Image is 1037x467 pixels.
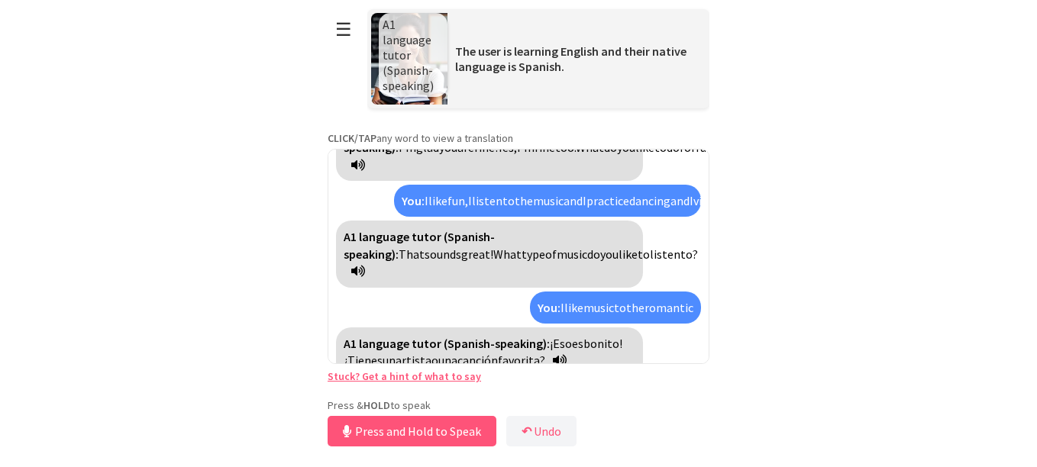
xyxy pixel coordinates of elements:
[344,336,550,351] strong: A1 language tutor (Spanish-speaking):
[515,193,533,208] span: the
[328,398,709,412] p: Press & to speak
[468,193,472,208] span: I
[533,193,564,208] span: music
[600,246,619,262] span: you
[344,353,383,368] span: ¿Tienes
[587,246,600,262] span: do
[438,353,457,368] span: una
[399,246,425,262] span: That
[383,353,396,368] span: un
[363,398,390,412] strong: HOLD
[461,246,493,262] span: great!
[583,300,614,315] span: music
[557,246,587,262] span: music
[530,291,701,324] div: Click to translate
[498,353,545,368] span: favorita?
[522,246,545,262] span: type
[690,193,693,208] span: I
[545,246,557,262] span: of
[560,300,564,315] span: I
[614,300,626,315] span: to
[586,193,629,208] span: practice
[693,193,716,208] span: visit
[564,300,583,315] span: like
[572,336,583,351] span: es
[402,193,425,208] strong: You:
[626,300,644,315] span: the
[425,246,461,262] span: sounds
[680,246,698,262] span: to?
[550,336,572,351] span: ¡Eso
[394,185,701,217] div: Click to translate
[472,193,502,208] span: listen
[336,327,643,377] div: Click to translate
[583,336,622,351] span: bonito!
[670,193,690,208] span: and
[425,193,428,208] span: I
[629,193,670,208] span: dancing
[455,43,686,74] span: The user is learning English and their native language is Spanish.
[328,369,481,383] a: Stuck? Get a hint of what to say
[328,416,496,446] button: Press and Hold to Speak
[431,353,438,368] span: o
[506,416,577,446] button: ↶Undo
[447,193,468,208] span: fun,
[538,300,560,315] strong: You:
[371,13,447,105] img: Scenario Image
[328,131,376,145] strong: CLICK/TAP
[583,193,586,208] span: I
[328,131,709,145] p: any word to view a translation
[383,17,434,93] span: A1 language tutor (Spanish-speaking)
[396,353,431,368] span: artista
[650,246,680,262] span: listen
[638,246,650,262] span: to
[328,10,360,49] button: ☰
[336,221,643,287] div: Click to translate
[522,424,531,439] b: ↶
[428,193,447,208] span: like
[457,353,498,368] span: canción
[619,246,638,262] span: like
[344,229,495,261] strong: A1 language tutor (Spanish-speaking):
[493,246,522,262] span: What
[502,193,515,208] span: to
[644,300,693,315] span: romantic
[564,193,583,208] span: and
